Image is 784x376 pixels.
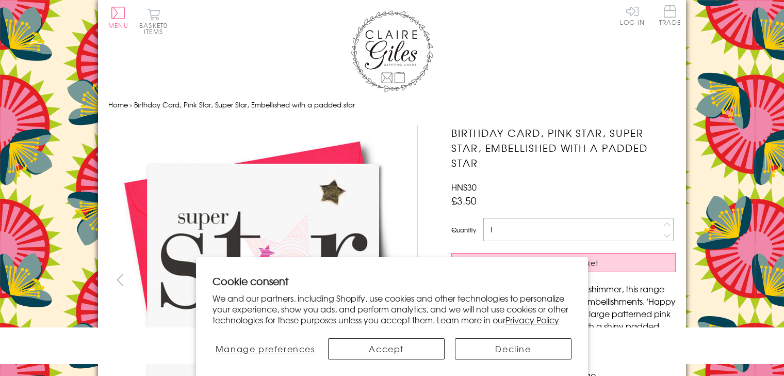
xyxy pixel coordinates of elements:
[451,225,476,234] label: Quantity
[451,253,676,272] button: Add to Basket
[108,268,132,291] button: prev
[108,100,128,109] a: Home
[505,314,559,326] a: Privacy Policy
[451,193,477,208] span: £3.50
[451,126,676,170] h1: Birthday Card, Pink Star, Super Star, Embellished with a padded star
[108,95,676,116] nav: breadcrumbs
[108,7,128,28] button: Menu
[620,5,645,25] a: Log In
[134,100,355,109] span: Birthday Card, Pink Star, Super Star, Embellished with a padded star
[130,100,132,109] span: ›
[328,338,445,359] button: Accept
[351,10,433,92] img: Claire Giles Greetings Cards
[216,342,315,355] span: Manage preferences
[455,338,571,359] button: Decline
[451,181,477,193] span: HNS30
[213,293,571,325] p: We and our partners, including Shopify, use cookies and other technologies to personalize your ex...
[213,338,318,359] button: Manage preferences
[213,274,571,288] h2: Cookie consent
[659,5,681,27] a: Trade
[659,5,681,25] span: Trade
[144,21,168,36] span: 0 items
[108,21,128,30] span: Menu
[139,8,168,35] button: Basket0 items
